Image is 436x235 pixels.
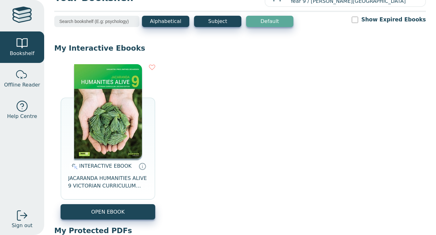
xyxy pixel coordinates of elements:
[7,113,37,120] span: Help Centre
[79,163,132,169] span: INTERACTIVE EBOOK
[54,16,139,27] input: Search bookshelf (E.g: psychology)
[10,50,34,57] span: Bookshelf
[4,81,40,89] span: Offline Reader
[138,162,146,170] a: Interactive eBooks are accessed online via the publisher’s portal. They contain interactive resou...
[68,175,148,190] span: JACARANDA HUMANITIES ALIVE 9 VICTORIAN CURRICULUM LEARNON EBOOK 2E
[54,43,426,53] p: My Interactive Ebooks
[361,16,426,24] label: Show Expired Ebooks
[74,64,142,159] img: 077f7911-7c91-e911-a97e-0272d098c78b.jpg
[142,16,189,27] button: Alphabetical
[12,222,32,229] span: Sign out
[70,163,78,170] img: interactive.svg
[246,16,293,27] button: Default
[194,16,241,27] button: Subject
[61,204,155,220] button: OPEN EBOOK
